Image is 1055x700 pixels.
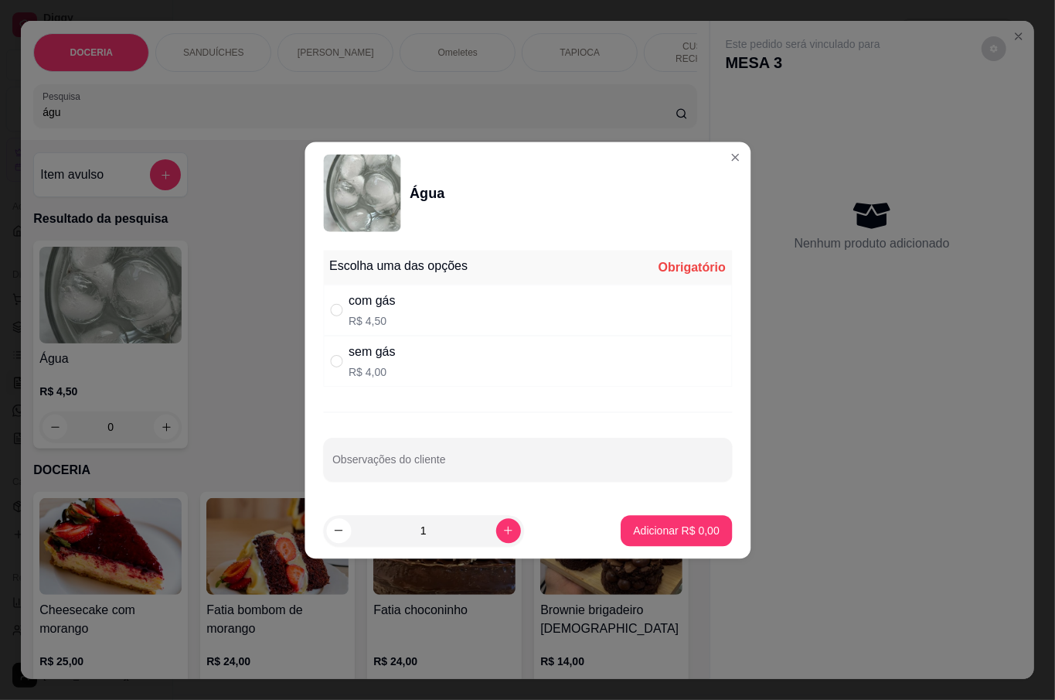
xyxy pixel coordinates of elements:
[326,518,351,543] button: decrease-product-quantity
[723,145,747,169] button: Close
[349,291,396,309] div: com gás
[659,258,726,276] div: Obrigatório
[329,256,468,275] div: Escolha uma das opções
[349,342,396,360] div: sem gás
[323,154,400,231] img: product-image
[621,515,732,546] button: Adicionar R$ 0,00
[495,518,520,543] button: increase-product-quantity
[332,458,723,473] input: Observações do cliente
[410,182,444,203] div: Água
[349,312,396,328] p: R$ 4,50
[349,364,396,380] p: R$ 4,00
[633,523,720,538] p: Adicionar R$ 0,00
